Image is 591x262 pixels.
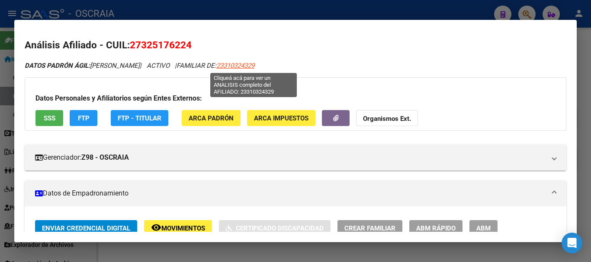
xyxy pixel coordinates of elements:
[25,62,90,69] strong: DATOS PADRÓN ÁGIL:
[25,62,254,69] i: | ACTIVO |
[25,62,140,69] span: [PERSON_NAME]
[144,220,212,236] button: Movimientos
[236,224,324,232] span: Certificado Discapacidad
[111,110,168,126] button: FTP - Titular
[416,224,456,232] span: ABM Rápido
[182,110,241,126] button: ARCA Padrón
[42,224,130,232] span: Enviar Credencial Digital
[35,110,63,126] button: SSS
[35,188,546,199] mat-panel-title: Datos de Empadronamiento
[247,110,315,126] button: ARCA Impuestos
[25,145,566,170] mat-expansion-panel-header: Gerenciador:Z98 - OSCRAIA
[469,220,498,236] button: ABM
[254,114,308,122] span: ARCA Impuestos
[35,220,137,236] button: Enviar Credencial Digital
[356,110,418,126] button: Organismos Ext.
[35,152,546,163] mat-panel-title: Gerenciador:
[25,38,566,53] h2: Análisis Afiliado - CUIL:
[562,233,582,253] div: Open Intercom Messenger
[219,220,331,236] button: Certificado Discapacidad
[78,114,90,122] span: FTP
[409,220,463,236] button: ABM Rápido
[44,114,55,122] span: SSS
[177,62,254,69] span: FAMILIAR DE:
[81,152,129,163] strong: Z98 - OSCRAIA
[25,180,566,206] mat-expansion-panel-header: Datos de Empadronamiento
[476,224,491,232] span: ABM
[189,114,234,122] span: ARCA Padrón
[337,220,402,236] button: Crear Familiar
[344,224,395,232] span: Crear Familiar
[130,39,192,51] span: 27325176224
[70,110,97,126] button: FTP
[161,224,205,232] span: Movimientos
[118,114,161,122] span: FTP - Titular
[151,222,161,233] mat-icon: remove_red_eye
[363,115,411,123] strong: Organismos Ext.
[216,62,254,69] span: 23310324329
[35,93,556,104] h3: Datos Personales y Afiliatorios según Entes Externos:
